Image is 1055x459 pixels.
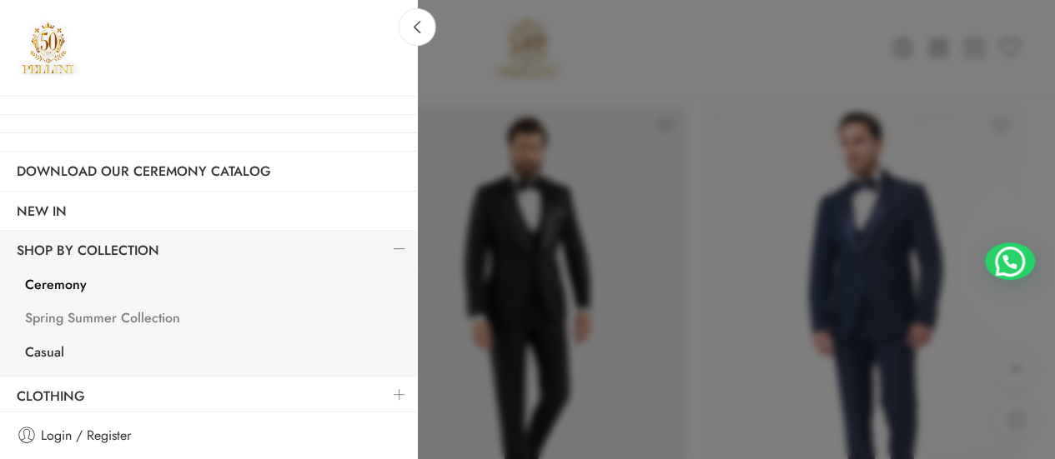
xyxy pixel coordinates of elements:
a: Spring Summer Collection [8,303,417,337]
img: Pellini [17,17,79,79]
a: Login / Register [17,425,400,447]
a: Pellini - [17,17,79,79]
a: Casual [8,337,417,372]
a: Ceremony [8,270,417,304]
span: Login / Register [41,425,131,447]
